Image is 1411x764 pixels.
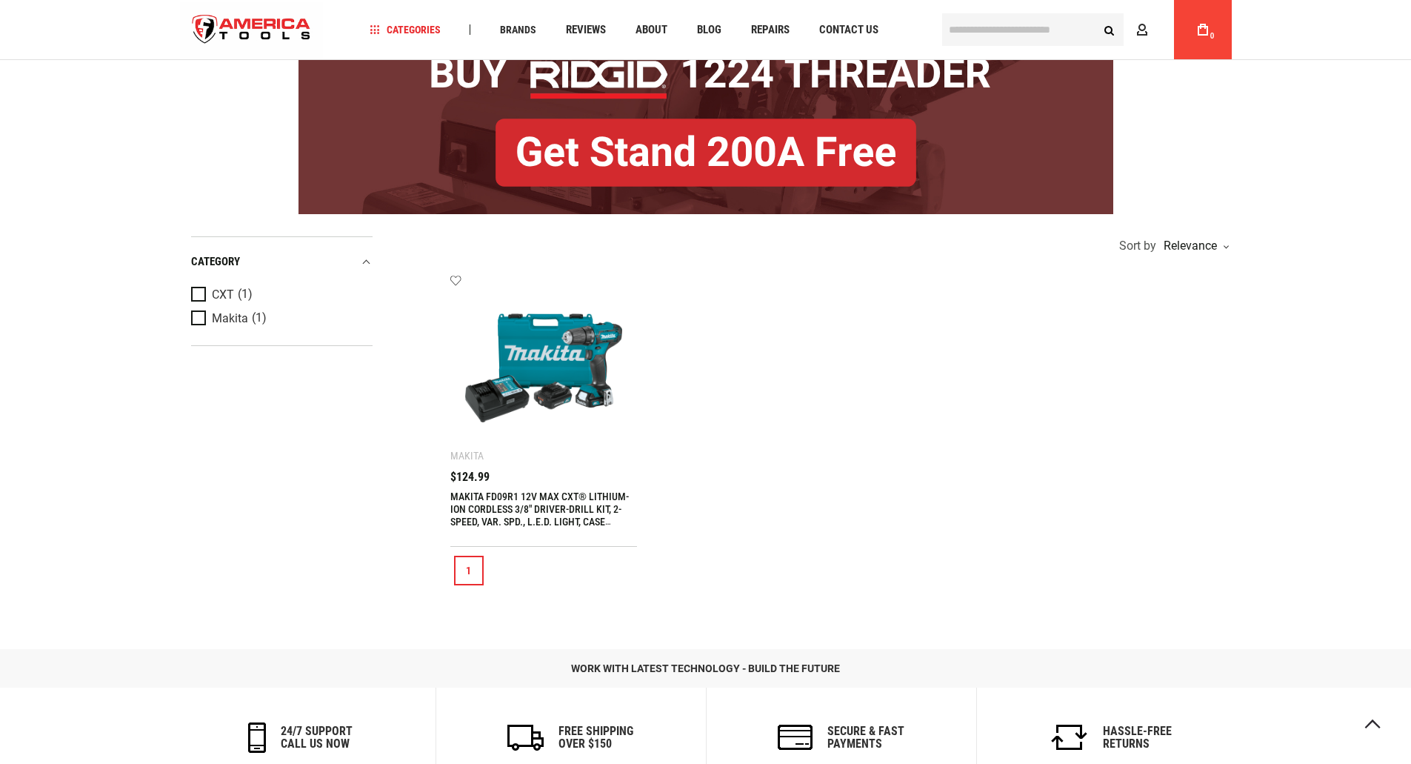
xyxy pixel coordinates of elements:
[252,312,267,325] span: (1)
[363,20,447,40] a: Categories
[450,450,484,462] div: Makita
[1095,16,1124,44] button: Search
[744,20,796,40] a: Repairs
[813,20,885,40] a: Contact Us
[558,725,633,751] h6: Free Shipping Over $150
[697,24,721,36] span: Blog
[636,24,667,36] span: About
[566,24,606,36] span: Reviews
[493,20,543,40] a: Brands
[819,24,878,36] span: Contact Us
[191,252,373,272] div: category
[180,2,324,58] a: store logo
[1210,32,1215,40] span: 0
[450,491,629,540] a: MAKITA FD09R1 12V MAX CXT® LITHIUM-ION CORDLESS 3/8" DRIVER-DRILL KIT, 2-SPEED, VAR. SPD., L.E.D....
[751,24,790,36] span: Repairs
[191,236,373,346] div: Product Filters
[191,287,369,303] a: CXT (1)
[180,2,324,58] img: America Tools
[238,288,253,301] span: (1)
[450,471,490,483] span: $124.99
[465,289,623,447] img: MAKITA FD09R1 12V MAX CXT® LITHIUM-ION CORDLESS 3/8
[690,20,728,40] a: Blog
[500,24,536,35] span: Brands
[212,312,248,325] span: Makita
[1160,240,1228,252] div: Relevance
[1103,725,1172,751] h6: Hassle-Free Returns
[191,310,369,327] a: Makita (1)
[629,20,674,40] a: About
[1119,240,1156,252] span: Sort by
[370,24,441,35] span: Categories
[212,288,234,302] span: CXT
[454,556,484,585] a: 1
[298,18,1113,214] img: BOGO: Buy RIDGID® 1224 Threader, Get Stand 200A Free!
[281,725,353,751] h6: 24/7 support call us now
[827,725,904,751] h6: secure & fast payments
[559,20,613,40] a: Reviews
